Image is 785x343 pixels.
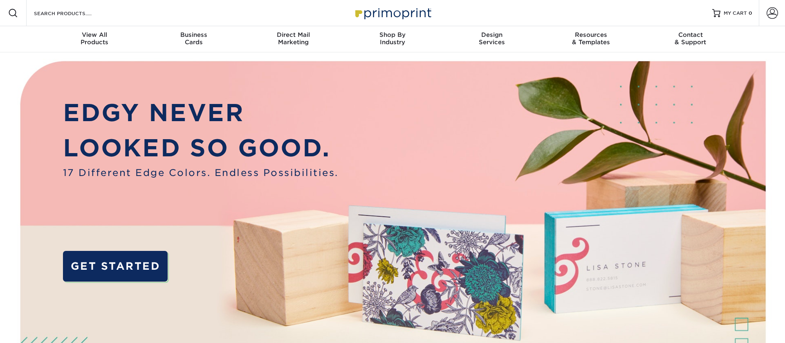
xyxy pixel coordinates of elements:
a: Shop ByIndustry [343,26,442,52]
div: Products [45,31,144,46]
a: Contact& Support [641,26,740,52]
span: 0 [749,10,752,16]
a: View AllProducts [45,26,144,52]
span: View All [45,31,144,38]
span: Design [442,31,541,38]
input: SEARCH PRODUCTS..... [33,8,113,18]
div: & Templates [541,31,641,46]
p: EDGY NEVER [63,95,339,131]
div: Industry [343,31,442,46]
a: GET STARTED [63,251,168,282]
span: Direct Mail [244,31,343,38]
span: MY CART [724,10,747,17]
a: Resources& Templates [541,26,641,52]
span: Contact [641,31,740,38]
span: 17 Different Edge Colors. Endless Possibilities. [63,166,339,180]
span: Shop By [343,31,442,38]
img: Primoprint [352,4,433,22]
div: & Support [641,31,740,46]
span: Resources [541,31,641,38]
a: BusinessCards [144,26,244,52]
div: Cards [144,31,244,46]
a: Direct MailMarketing [244,26,343,52]
span: Business [144,31,244,38]
div: Marketing [244,31,343,46]
p: LOOKED SO GOOD. [63,131,339,166]
a: DesignServices [442,26,541,52]
div: Services [442,31,541,46]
